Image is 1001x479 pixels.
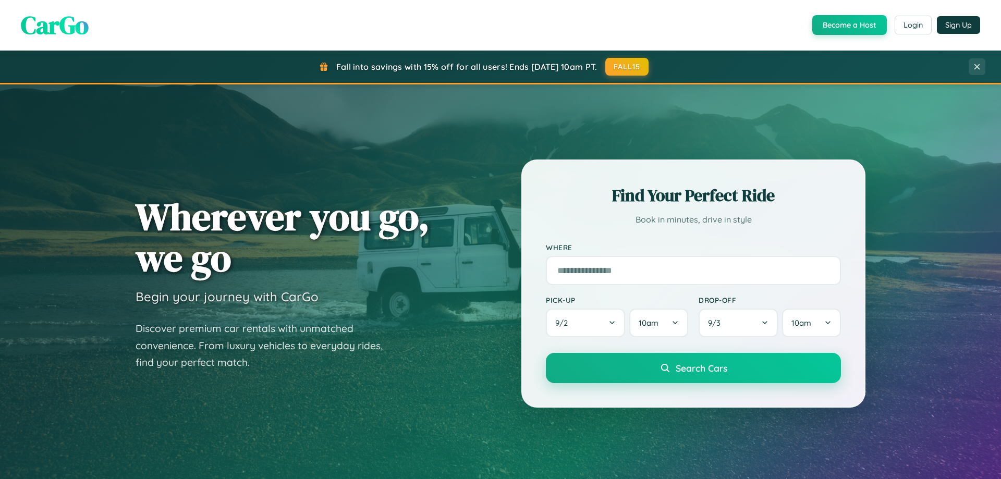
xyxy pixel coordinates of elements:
[699,309,778,337] button: 9/3
[639,318,658,328] span: 10am
[336,62,597,72] span: Fall into savings with 15% off for all users! Ends [DATE] 10am PT.
[812,15,887,35] button: Become a Host
[546,243,841,252] label: Where
[937,16,980,34] button: Sign Up
[136,320,396,371] p: Discover premium car rentals with unmatched convenience. From luxury vehicles to everyday rides, ...
[546,212,841,227] p: Book in minutes, drive in style
[895,16,932,34] button: Login
[546,353,841,383] button: Search Cars
[708,318,726,328] span: 9 / 3
[791,318,811,328] span: 10am
[546,309,625,337] button: 9/2
[629,309,688,337] button: 10am
[782,309,841,337] button: 10am
[605,58,649,76] button: FALL15
[699,296,841,304] label: Drop-off
[546,296,688,304] label: Pick-up
[555,318,573,328] span: 9 / 2
[136,289,319,304] h3: Begin your journey with CarGo
[21,8,89,42] span: CarGo
[136,196,430,278] h1: Wherever you go, we go
[676,362,727,374] span: Search Cars
[546,184,841,207] h2: Find Your Perfect Ride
